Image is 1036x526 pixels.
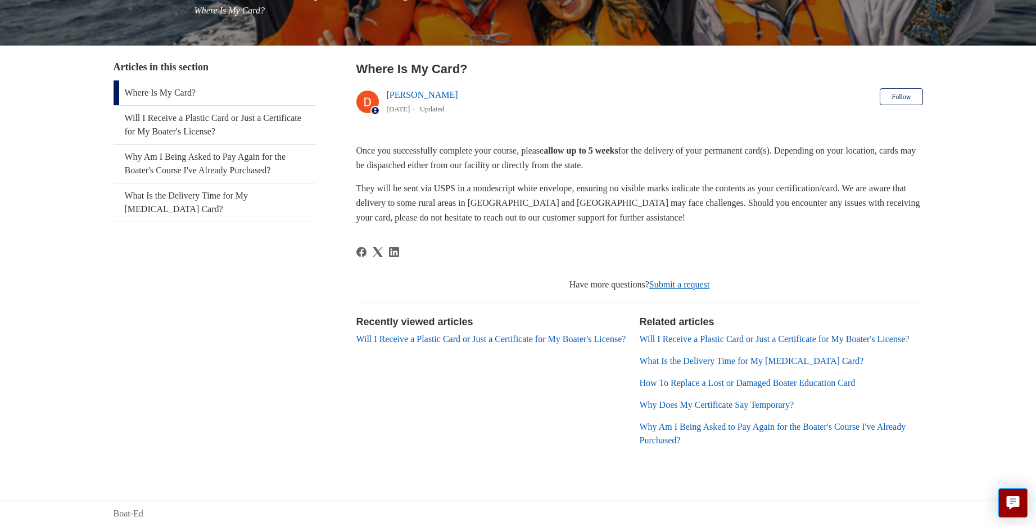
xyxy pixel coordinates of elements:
button: Live chat [998,488,1028,518]
h2: Recently viewed articles [356,314,628,330]
p: Once you successfully complete your course, please for the delivery of your permanent card(s). De... [356,143,923,172]
a: What Is the Delivery Time for My [MEDICAL_DATA] Card? [114,183,316,222]
a: Why Does My Certificate Say Temporary? [640,400,794,410]
h2: Where Is My Card? [356,60,923,78]
span: Articles in this section [114,61,209,73]
div: Have more questions? [356,278,923,291]
a: Why Am I Being Asked to Pay Again for the Boater's Course I've Already Purchased? [640,422,906,445]
svg: Share this page on LinkedIn [389,247,399,257]
p: They will be sent via USPS in a nondescript white envelope, ensuring no visible marks indicate th... [356,181,923,224]
span: Where Is My Card? [194,6,265,15]
li: Updated [420,105,445,113]
button: Follow Article [880,88,922,105]
a: X Corp [373,247,383,257]
a: How To Replace a Lost or Damaged Boater Education Card [640,378,856,388]
a: Will I Receive a Plastic Card or Just a Certificate for My Boater's License? [114,106,316,144]
a: LinkedIn [389,247,399,257]
a: Where Is My Card? [114,80,316,105]
a: Facebook [356,247,367,257]
a: [PERSON_NAME] [387,90,458,100]
a: What Is the Delivery Time for My [MEDICAL_DATA] Card? [640,356,864,366]
strong: allow up to 5 weeks [544,146,618,155]
a: Will I Receive a Plastic Card or Just a Certificate for My Boater's License? [356,334,626,344]
a: Submit a request [649,280,710,289]
svg: Share this page on Facebook [356,247,367,257]
time: 04/15/2024, 17:31 [387,105,410,113]
a: Why Am I Being Asked to Pay Again for the Boater's Course I've Already Purchased? [114,145,316,183]
svg: Share this page on X Corp [373,247,383,257]
h2: Related articles [640,314,923,330]
a: Boat-Ed [114,507,143,520]
a: Will I Receive a Plastic Card or Just a Certificate for My Boater's License? [640,334,910,344]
